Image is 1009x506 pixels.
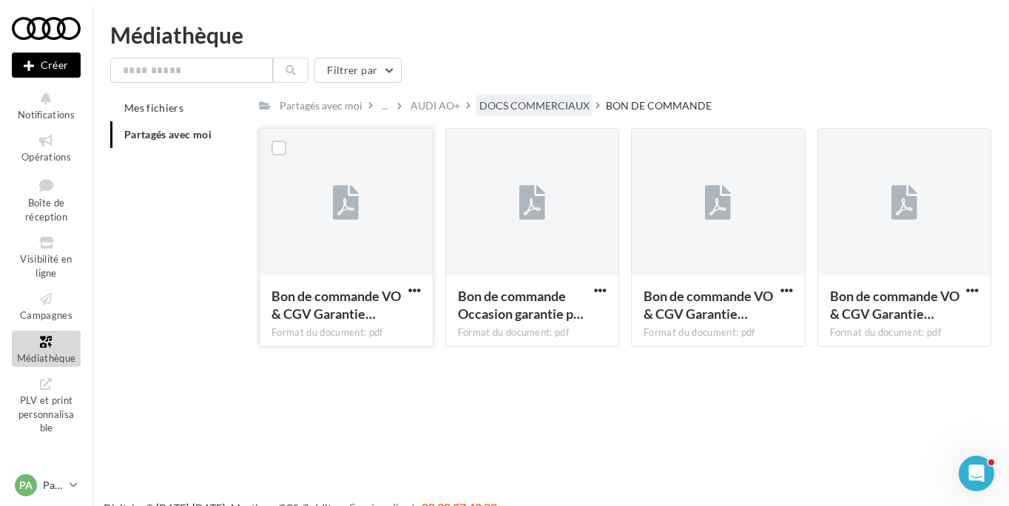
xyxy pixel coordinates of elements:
[271,288,401,322] span: Bon de commande VO & CGV Garantie Access
[12,288,81,324] a: Campagnes
[379,95,391,116] div: ...
[271,326,420,340] div: Format du document: pdf
[12,87,81,124] button: Notifications
[606,98,712,113] div: BON DE COMMANDE
[21,151,71,163] span: Opérations
[20,309,72,321] span: Campagnes
[644,326,792,340] div: Format du document: pdf
[19,478,33,493] span: PA
[110,24,991,46] div: Médiathèque
[458,288,584,322] span: Bon de commande Occasion garantie par Audi & CGV
[12,129,81,166] a: Opérations
[411,98,460,113] div: AUDI AO+
[479,98,590,113] div: DOCS COMMERCIAUX
[12,373,81,437] a: PLV et print personnalisable
[280,98,362,113] div: Partagés avec moi
[124,101,183,114] span: Mes fichiers
[959,456,994,491] iframe: Intercom live chat
[12,53,81,78] button: Créer
[18,109,75,121] span: Notifications
[25,197,67,223] span: Boîte de réception
[124,128,212,141] span: Partagés avec moi
[43,478,64,493] p: Partenaire Audi
[18,391,75,434] span: PLV et print personnalisable
[20,253,72,279] span: Visibilité en ligne
[12,53,81,78] div: Nouvelle campagne
[12,331,81,367] a: Médiathèque
[830,326,979,340] div: Format du document: pdf
[644,288,773,322] span: Bon de commande VO & CGV Garantie plus
[12,232,81,282] a: Visibilité en ligne
[12,172,81,226] a: Boîte de réception
[17,352,76,364] span: Médiathèque
[12,471,81,499] a: PA Partenaire Audi
[458,326,607,340] div: Format du document: pdf
[314,58,402,83] button: Filtrer par
[830,288,959,322] span: Bon de commande VO & CGV Garantie Flex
